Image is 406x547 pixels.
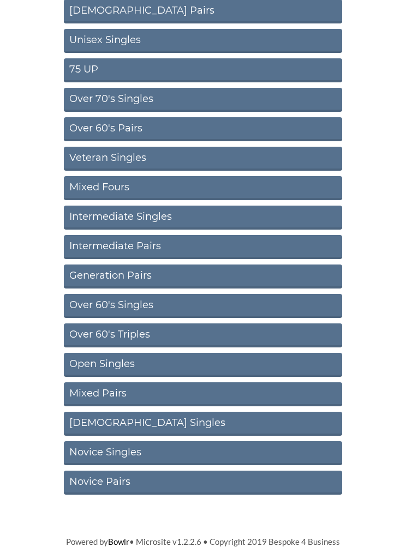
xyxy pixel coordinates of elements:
a: Veteran Singles [64,147,342,171]
a: Intermediate Singles [64,206,342,230]
a: Over 60's Triples [64,323,342,347]
a: Intermediate Pairs [64,235,342,259]
a: Open Singles [64,353,342,377]
a: Mixed Fours [64,176,342,200]
a: Over 60's Pairs [64,117,342,141]
a: Over 70's Singles [64,88,342,112]
a: Mixed Pairs [64,382,342,406]
a: Over 60's Singles [64,294,342,318]
a: Novice Singles [64,441,342,465]
a: Novice Pairs [64,471,342,495]
a: [DEMOGRAPHIC_DATA] Singles [64,412,342,436]
a: 75 UP [64,58,342,82]
a: Generation Pairs [64,265,342,288]
a: Bowlr [108,537,129,546]
span: Powered by • Microsite v1.2.2.6 • Copyright 2019 Bespoke 4 Business [66,537,340,546]
a: Unisex Singles [64,29,342,53]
